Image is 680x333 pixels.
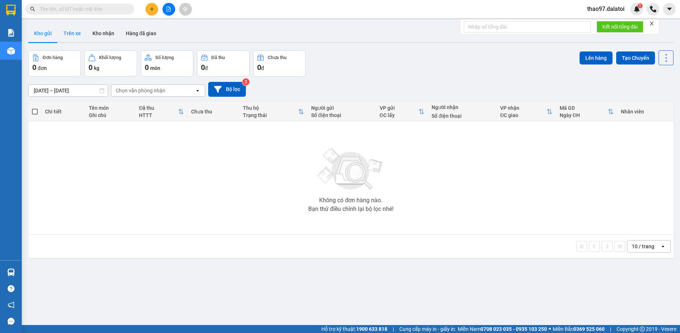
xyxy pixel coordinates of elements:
[597,21,643,33] button: Kết nối tổng đài
[166,7,171,12] span: file-add
[638,3,643,8] sup: 1
[58,25,87,42] button: Trên xe
[560,105,608,111] div: Mã GD
[145,63,149,72] span: 0
[28,50,81,76] button: Đơn hàng0đơn
[8,318,15,325] span: message
[89,105,132,111] div: Tên món
[145,3,158,16] button: plus
[7,29,15,37] img: solution-icon
[243,105,298,111] div: Thu hộ
[666,6,673,12] span: caret-down
[393,325,394,333] span: |
[135,102,187,121] th: Toggle SortBy
[197,50,250,76] button: Đã thu0đ
[208,82,246,97] button: Bộ lọc
[432,104,493,110] div: Người nhận
[616,51,655,64] button: Tạo Chuyến
[116,87,165,94] div: Chọn văn phòng nhận
[85,50,137,76] button: Khối lượng0kg
[253,50,306,76] button: Chưa thu0đ
[139,105,178,111] div: Đã thu
[376,102,428,121] th: Toggle SortBy
[496,102,556,121] th: Toggle SortBy
[500,105,547,111] div: VP nhận
[500,112,547,118] div: ĐC giao
[261,65,264,71] span: đ
[602,23,638,31] span: Kết nối tổng đài
[356,326,387,332] strong: 1900 633 818
[183,7,188,12] span: aim
[580,51,613,64] button: Lên hàng
[150,65,160,71] span: món
[610,325,611,333] span: |
[581,4,630,13] span: thao97.dalatoi
[120,25,162,42] button: Hàng đã giao
[319,197,382,203] div: Không có đơn hàng nào.
[314,144,387,195] img: svg+xml;base64,PHN2ZyBjbGFzcz0ibGlzdC1wbHVnX19zdmciIHhtbG5zPSJodHRwOi8vd3d3LnczLm9yZy8yMDAwL3N2Zy...
[179,3,192,16] button: aim
[257,63,261,72] span: 0
[6,5,16,16] img: logo-vxr
[7,47,15,55] img: warehouse-icon
[242,78,250,86] sup: 2
[308,206,393,212] div: Bạn thử điều chỉnh lại bộ lọc nhé!
[380,105,419,111] div: VP gửi
[191,109,236,115] div: Chưa thu
[155,55,174,60] div: Số lượng
[38,65,47,71] span: đơn
[243,112,298,118] div: Trạng thái
[211,55,225,60] div: Đã thu
[639,3,641,8] span: 1
[162,3,175,16] button: file-add
[634,6,640,12] img: icon-new-feature
[88,63,92,72] span: 0
[560,112,608,118] div: Ngày ĐH
[458,325,547,333] span: Miền Nam
[28,25,58,42] button: Kho gửi
[553,325,605,333] span: Miền Bắc
[29,85,108,96] input: Select a date range.
[87,25,120,42] button: Kho nhận
[149,7,154,12] span: plus
[632,243,654,250] div: 10 / trang
[7,269,15,276] img: warehouse-icon
[139,112,178,118] div: HTTT
[99,55,121,60] div: Khối lượng
[556,102,617,121] th: Toggle SortBy
[464,21,591,33] input: Nhập số tổng đài
[30,7,35,12] span: search
[649,21,654,26] span: close
[45,109,82,115] div: Chi tiết
[40,5,125,13] input: Tìm tên, số ĐT hoặc mã đơn
[43,55,63,60] div: Đơn hàng
[239,102,308,121] th: Toggle SortBy
[621,109,670,115] div: Nhân viên
[8,285,15,292] span: question-circle
[311,112,372,118] div: Số điện thoại
[660,243,666,249] svg: open
[321,325,387,333] span: Hỗ trợ kỹ thuật:
[573,326,605,332] strong: 0369 525 060
[141,50,193,76] button: Số lượng0món
[481,326,547,332] strong: 0708 023 035 - 0935 103 250
[8,301,15,308] span: notification
[663,3,676,16] button: caret-down
[94,65,99,71] span: kg
[549,328,551,330] span: ⚪️
[268,55,287,60] div: Chưa thu
[432,113,493,119] div: Số điện thoại
[650,6,656,12] img: phone-icon
[399,325,456,333] span: Cung cấp máy in - giấy in:
[32,63,36,72] span: 0
[201,63,205,72] span: 0
[89,112,132,118] div: Ghi chú
[195,88,201,93] svg: open
[380,112,419,118] div: ĐC lấy
[311,105,372,111] div: Người gửi
[205,65,208,71] span: đ
[640,326,645,332] span: copyright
